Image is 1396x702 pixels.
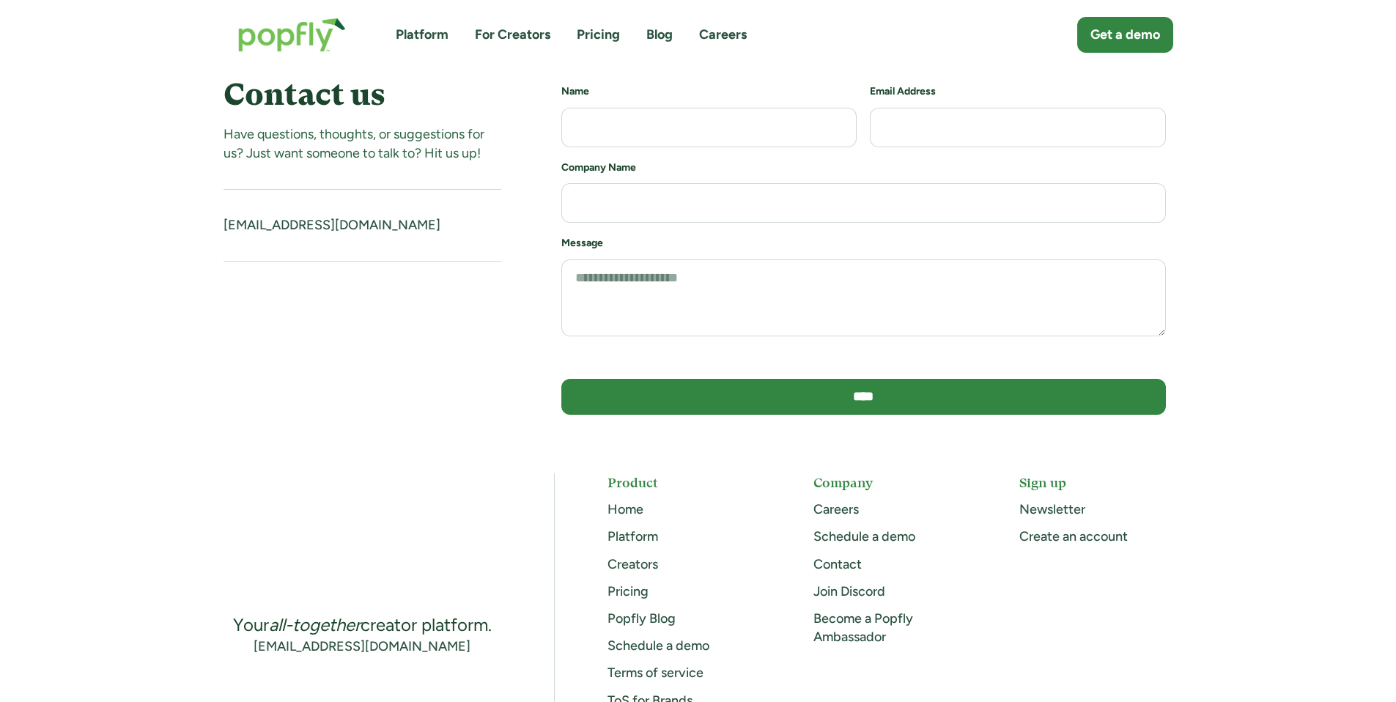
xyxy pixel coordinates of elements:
h4: Contact us [224,77,501,112]
a: Join Discord [813,583,885,599]
div: Get a demo [1090,26,1160,44]
h6: Email Address [870,84,1166,99]
a: For Creators [475,26,550,44]
div: Have questions, thoughts, or suggestions for us? Just want someone to talk to? Hit us up! [224,125,501,162]
a: Contact [813,556,862,572]
h6: Company Name [561,160,1166,175]
h5: Company [813,473,967,492]
a: Create an account [1019,528,1128,544]
a: Careers [813,501,859,517]
a: Terms of service [607,665,703,681]
a: home [224,3,361,67]
a: [EMAIL_ADDRESS][DOMAIN_NAME] [254,638,470,656]
a: Get a demo [1077,17,1173,53]
div: Your creator platform. [233,613,492,637]
a: Schedule a demo [607,638,709,654]
a: Home [607,501,643,517]
a: Newsletter [1019,501,1085,517]
a: Schedule a demo [813,528,915,544]
em: all-together [269,614,361,635]
a: Creators [607,556,658,572]
a: Careers [699,26,747,44]
h6: Message [561,236,1166,251]
a: Pricing [607,583,649,599]
a: Platform [396,26,448,44]
a: Popfly Blog [607,610,676,627]
h5: Sign up [1019,473,1172,492]
h6: Name [561,84,857,99]
a: Blog [646,26,673,44]
a: Pricing [577,26,620,44]
form: Contact us [561,84,1166,415]
a: Become a Popfly Ambassador [813,610,913,645]
a: [EMAIL_ADDRESS][DOMAIN_NAME] [224,217,440,233]
h5: Product [607,473,761,492]
a: Platform [607,528,658,544]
